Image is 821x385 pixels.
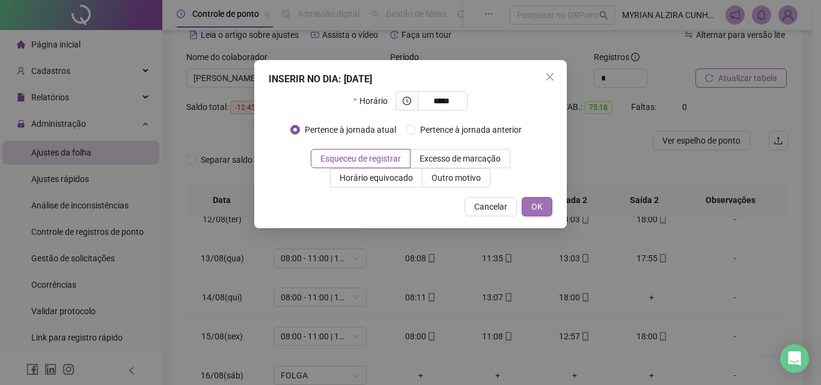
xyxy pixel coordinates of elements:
[340,173,413,183] span: Horário equivocado
[531,200,543,213] span: OK
[300,123,401,136] span: Pertence à jornada atual
[522,197,552,216] button: OK
[320,154,401,163] span: Esqueceu de registrar
[353,91,395,111] label: Horário
[474,200,507,213] span: Cancelar
[465,197,517,216] button: Cancelar
[403,97,411,105] span: clock-circle
[545,72,555,82] span: close
[420,154,501,163] span: Excesso de marcação
[269,72,552,86] div: INSERIR NO DIA : [DATE]
[432,173,481,183] span: Outro motivo
[780,344,809,373] div: Open Intercom Messenger
[415,123,526,136] span: Pertence à jornada anterior
[540,67,560,86] button: Close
